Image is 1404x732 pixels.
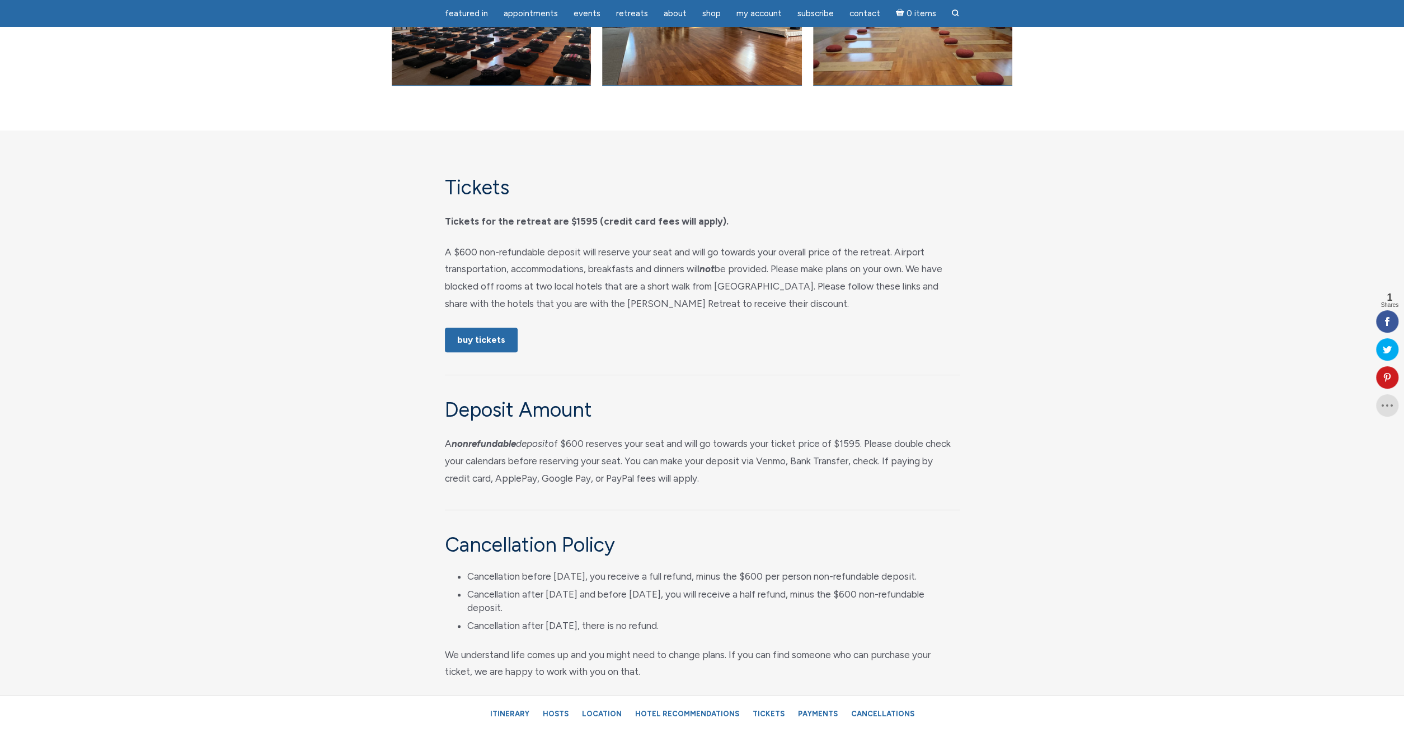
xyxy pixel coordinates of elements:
span: My Account [736,8,782,18]
a: Cancellations [846,704,920,724]
p: A $600 non-refundable deposit will reserve your seat and will go towards your overall price of th... [445,244,960,312]
span: About [664,8,687,18]
span: Events [574,8,600,18]
span: Shop [702,8,721,18]
h3: Tickets [445,175,960,199]
a: My Account [730,3,788,25]
li: Cancellation after [DATE], there is no refund. [467,619,960,633]
span: Retreats [616,8,648,18]
li: Cancellation before [DATE], you receive a full refund, minus the $600 per person non-refundable d... [467,570,960,584]
span: Appointments [504,8,558,18]
a: Contact [843,3,887,25]
a: Hosts [537,704,574,724]
a: Cart0 items [889,2,943,25]
li: Cancellation after [DATE] and before [DATE], you will receive a half refund, minus the $600 non-r... [467,588,960,615]
a: featured in [438,3,495,25]
strong: Tickets for the retreat are $1595 (credit card fees will apply). [445,216,729,227]
span: 0 items [906,10,936,18]
span: featured in [445,8,488,18]
a: Buy Tickets [445,328,518,352]
a: Subscribe [791,3,840,25]
strong: nonrefundable [452,438,516,449]
span: Shares [1380,302,1398,308]
span: Contact [849,8,880,18]
p: A of $600 reserves your seat and will go towards your ticket price of $1595. Please double check ... [445,435,960,487]
i: Cart [896,8,907,18]
em: not [699,263,715,274]
p: We understand life comes up and you might need to change plans. If you can find someone who can p... [445,646,960,680]
h3: Deposit Amount [445,398,960,422]
span: Subscribe [797,8,834,18]
a: Appointments [497,3,565,25]
a: Hotel Recommendations [630,704,745,724]
em: deposit [452,438,548,449]
a: Location [576,704,627,724]
a: Itinerary [485,704,535,724]
a: Shop [696,3,727,25]
a: Events [567,3,607,25]
span: 1 [1380,292,1398,302]
a: Tickets [747,704,790,724]
a: About [657,3,693,25]
a: Retreats [609,3,655,25]
a: Payments [792,704,843,724]
h3: Cancellation Policy [445,533,960,557]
